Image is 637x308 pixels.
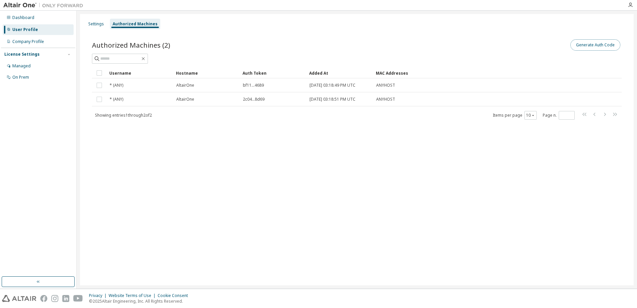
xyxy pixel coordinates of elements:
[243,97,265,102] span: 2c04...8d69
[4,52,40,57] div: License Settings
[243,83,264,88] span: bf11...4689
[376,97,395,102] span: ANYHOST
[243,68,304,78] div: Auth Token
[73,295,83,302] img: youtube.svg
[89,298,192,304] p: © 2025 Altair Engineering, Inc. All Rights Reserved.
[2,295,36,302] img: altair_logo.svg
[113,21,158,27] div: Authorized Machines
[12,15,34,20] div: Dashboard
[543,111,575,120] span: Page n.
[12,39,44,44] div: Company Profile
[158,293,192,298] div: Cookie Consent
[12,27,38,32] div: User Profile
[110,83,123,88] span: * (ANY)
[376,83,395,88] span: ANYHOST
[62,295,69,302] img: linkedin.svg
[176,97,194,102] span: AltairOne
[526,113,535,118] button: 10
[40,295,47,302] img: facebook.svg
[109,293,158,298] div: Website Terms of Use
[310,97,355,102] span: [DATE] 03:18:51 PM UTC
[109,68,171,78] div: Username
[3,2,87,9] img: Altair One
[310,83,355,88] span: [DATE] 03:18:49 PM UTC
[89,293,109,298] div: Privacy
[176,68,237,78] div: Hostname
[12,63,31,69] div: Managed
[88,21,104,27] div: Settings
[309,68,370,78] div: Added At
[176,83,194,88] span: AltairOne
[95,112,152,118] span: Showing entries 1 through 2 of 2
[376,68,552,78] div: MAC Addresses
[51,295,58,302] img: instagram.svg
[493,111,537,120] span: Items per page
[92,40,170,50] span: Authorized Machines (2)
[570,39,620,51] button: Generate Auth Code
[110,97,123,102] span: * (ANY)
[12,75,29,80] div: On Prem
